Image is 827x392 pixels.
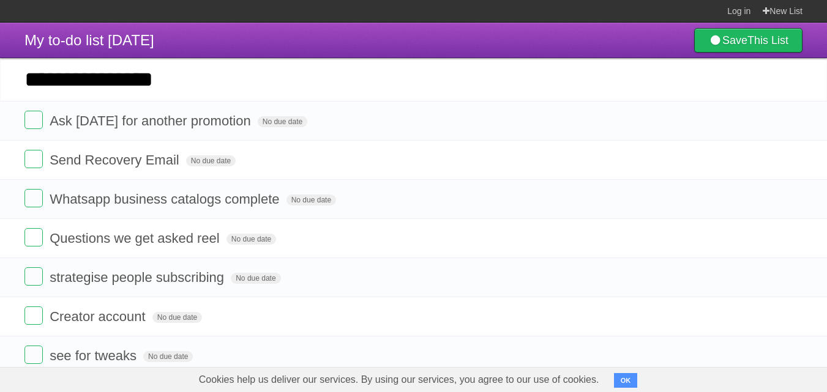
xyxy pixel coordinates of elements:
span: Questions we get asked reel [50,231,223,246]
label: Done [24,150,43,168]
span: No due date [231,273,280,284]
span: Creator account [50,309,149,324]
b: This List [747,34,788,46]
span: No due date [226,234,276,245]
span: No due date [186,155,236,166]
span: No due date [143,351,193,362]
span: Send Recovery Email [50,152,182,168]
label: Done [24,267,43,286]
a: SaveThis List [694,28,803,53]
label: Done [24,346,43,364]
span: No due date [258,116,307,127]
label: Done [24,228,43,246]
label: Done [24,111,43,129]
span: Whatsapp business catalogs complete [50,191,282,207]
span: No due date [286,194,336,205]
label: Done [24,189,43,207]
button: OK [614,373,638,388]
span: No due date [152,312,202,323]
span: Cookies help us deliver our services. By using our services, you agree to our use of cookies. [187,368,612,392]
span: My to-do list [DATE] [24,32,154,48]
span: see for tweaks [50,348,140,363]
span: strategise people subscribing [50,270,227,285]
label: Done [24,306,43,325]
span: Ask [DATE] for another promotion [50,113,254,128]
